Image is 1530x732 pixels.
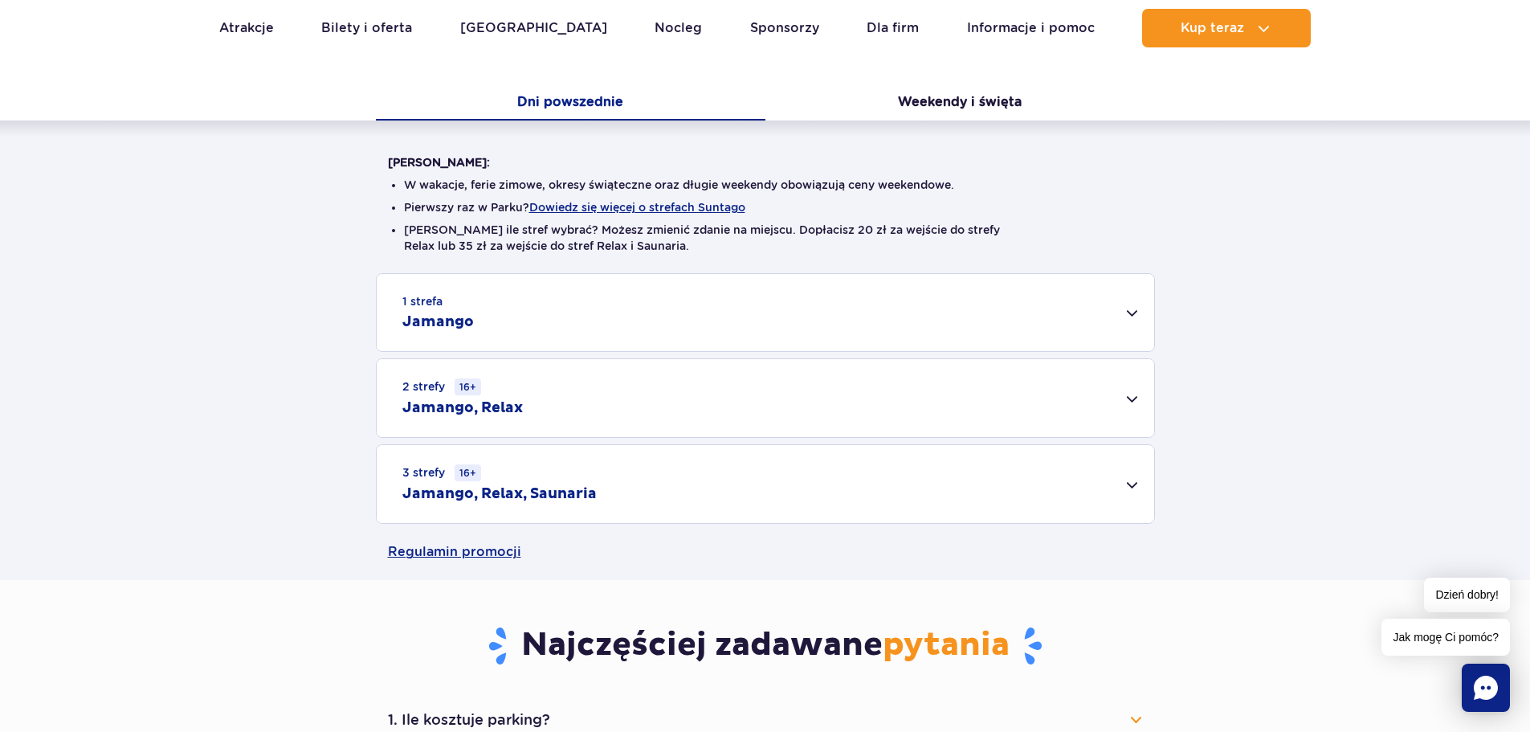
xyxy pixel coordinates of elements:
a: Dla firm [867,9,919,47]
a: Informacje i pomoc [967,9,1095,47]
li: [PERSON_NAME] ile stref wybrać? Możesz zmienić zdanie na miejscu. Dopłacisz 20 zł za wejście do s... [404,222,1127,254]
span: pytania [883,625,1010,665]
small: 16+ [455,464,481,481]
button: Kup teraz [1142,9,1311,47]
li: Pierwszy raz w Parku? [404,199,1127,215]
a: Nocleg [655,9,702,47]
span: Dzień dobry! [1424,578,1510,612]
strong: [PERSON_NAME]: [388,156,490,169]
button: Dni powszednie [376,87,765,121]
span: Kup teraz [1181,21,1244,35]
small: 16+ [455,378,481,395]
button: Weekendy i święta [765,87,1155,121]
li: W wakacje, ferie zimowe, okresy świąteczne oraz długie weekendy obowiązują ceny weekendowe. [404,177,1127,193]
a: [GEOGRAPHIC_DATA] [460,9,607,47]
div: Chat [1462,664,1510,712]
small: 2 strefy [402,378,481,395]
a: Bilety i oferta [321,9,412,47]
span: Jak mogę Ci pomóc? [1381,619,1510,656]
small: 3 strefy [402,464,481,481]
button: Dowiedz się więcej o strefach Suntago [529,201,745,214]
a: Regulamin promocji [388,524,1143,580]
h2: Jamango, Relax [402,399,523,418]
small: 1 strefa [402,293,443,309]
a: Atrakcje [219,9,274,47]
h3: Najczęściej zadawane [388,625,1143,667]
a: Sponsorzy [750,9,819,47]
h2: Jamango [402,313,474,332]
h2: Jamango, Relax, Saunaria [402,485,597,504]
